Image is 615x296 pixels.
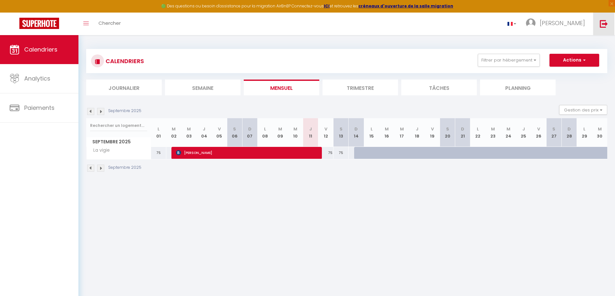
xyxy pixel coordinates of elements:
[491,126,495,132] abbr: M
[324,3,330,9] a: ICI
[521,13,593,35] a: ... [PERSON_NAME]
[480,80,556,95] li: Planning
[278,126,282,132] abbr: M
[293,126,297,132] abbr: M
[203,126,205,132] abbr: J
[318,147,333,159] div: 75
[516,118,531,147] th: 25
[416,126,418,132] abbr: J
[486,118,501,147] th: 23
[425,118,440,147] th: 19
[264,126,266,132] abbr: L
[94,13,126,35] a: Chercher
[478,54,540,67] button: Filtrer par hébergement
[561,118,577,147] th: 28
[151,147,166,159] div: 75
[446,126,449,132] abbr: S
[401,80,477,95] li: Tâches
[24,104,55,112] span: Paiements
[248,126,251,132] abbr: D
[104,54,144,68] h3: CALENDRIERS
[349,118,364,147] th: 14
[409,118,425,147] th: 18
[592,118,607,147] th: 30
[546,118,561,147] th: 27
[176,147,318,159] span: [PERSON_NAME]
[323,80,398,95] li: Trimestre
[522,126,525,132] abbr: J
[309,126,312,132] abbr: J
[19,18,59,29] img: Super Booking
[501,118,516,147] th: 24
[244,80,319,95] li: Mensuel
[461,126,464,132] abbr: D
[166,118,181,147] th: 02
[507,126,510,132] abbr: M
[400,126,404,132] abbr: M
[108,165,141,171] p: Septembre 2025
[165,80,241,95] li: Semaine
[218,126,221,132] abbr: V
[98,20,121,26] span: Chercher
[181,118,197,147] th: 03
[526,18,536,28] img: ...
[600,20,608,28] img: logout
[87,147,112,154] span: La vigie
[531,118,546,147] th: 26
[87,137,151,147] span: Septembre 2025
[568,126,571,132] abbr: D
[288,118,303,147] th: 10
[340,126,343,132] abbr: S
[577,118,592,147] th: 29
[212,118,227,147] th: 05
[86,80,162,95] li: Journalier
[379,118,394,147] th: 16
[24,45,57,53] span: Calendriers
[470,118,486,147] th: 22
[233,126,236,132] abbr: S
[5,3,25,22] button: Ouvrir le widget de chat LiveChat
[477,126,479,132] abbr: L
[158,126,159,132] abbr: L
[394,118,409,147] th: 17
[583,126,585,132] abbr: L
[242,118,257,147] th: 07
[197,118,212,147] th: 04
[257,118,272,147] th: 08
[187,126,191,132] abbr: M
[549,54,599,67] button: Actions
[559,105,607,115] button: Gestion des prix
[272,118,288,147] th: 09
[431,126,434,132] abbr: V
[440,118,455,147] th: 20
[358,3,453,9] a: créneaux d'ouverture de la salle migration
[90,120,147,131] input: Rechercher un logement...
[455,118,470,147] th: 21
[364,118,379,147] th: 15
[371,126,373,132] abbr: L
[324,126,327,132] abbr: V
[598,126,602,132] abbr: M
[552,126,555,132] abbr: S
[24,74,50,82] span: Analytics
[151,118,166,147] th: 01
[318,118,333,147] th: 12
[354,126,358,132] abbr: D
[385,126,389,132] abbr: M
[537,126,540,132] abbr: V
[227,118,242,147] th: 06
[108,108,141,114] p: Septembre 2025
[303,118,318,147] th: 11
[333,147,349,159] div: 75
[333,118,349,147] th: 13
[172,126,176,132] abbr: M
[540,19,585,27] span: [PERSON_NAME]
